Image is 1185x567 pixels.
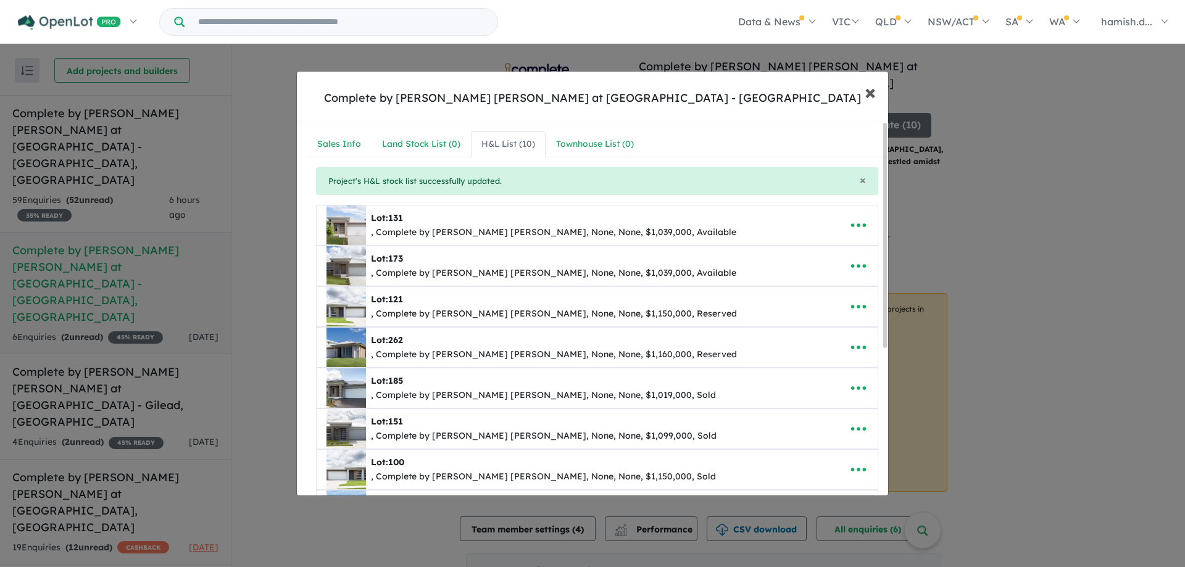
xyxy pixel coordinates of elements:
[326,287,366,326] img: Complete%20by%20McDonald%20Jones%20Homes%20at%20Forest%20Reach%20-%20Huntley%20%20-%20Lot%20121__...
[865,78,876,105] span: ×
[388,457,404,468] span: 100
[371,266,736,281] div: , Complete by [PERSON_NAME] [PERSON_NAME], None, None, $1,039,000, Available
[382,137,460,152] div: Land Stock List ( 0 )
[388,375,403,386] span: 185
[388,253,403,264] span: 173
[371,429,717,444] div: , Complete by [PERSON_NAME] [PERSON_NAME], None, None, $1,099,000, Sold
[326,246,366,286] img: Complete%20by%20McDonald%20Jones%20Homes%20at%20Forest%20Reach%20-%20Huntley%20%20-%20Lot%20173__...
[326,409,366,449] img: Complete%20by%20McDonald%20Jones%20Homes%20at%20Forest%20Reach%20-%20Huntley%20%20-%20Lot%20151__...
[371,416,403,427] b: Lot:
[371,212,403,223] b: Lot:
[860,173,866,187] span: ×
[481,137,535,152] div: H&L List ( 10 )
[18,15,121,30] img: Openlot PRO Logo White
[1101,15,1152,28] span: hamish.d...
[556,137,634,152] div: Townhouse List ( 0 )
[187,9,495,35] input: Try estate name, suburb, builder or developer
[326,328,366,367] img: Complete%20by%20McDonald%20Jones%20Homes%20at%20Forest%20Reach%20-%20Huntley%20%20-%20Lot%20262__...
[316,167,878,196] div: Project's H&L stock list successfully updated.
[388,334,403,346] span: 262
[371,457,404,468] b: Lot:
[317,137,361,152] div: Sales Info
[371,294,403,305] b: Lot:
[371,334,403,346] b: Lot:
[371,225,736,240] div: , Complete by [PERSON_NAME] [PERSON_NAME], None, None, $1,039,000, Available
[371,388,716,403] div: , Complete by [PERSON_NAME] [PERSON_NAME], None, None, $1,019,000, Sold
[371,307,737,321] div: , Complete by [PERSON_NAME] [PERSON_NAME], None, None, $1,150,000, Reserved
[371,375,403,386] b: Lot:
[324,90,861,106] div: Complete by [PERSON_NAME] [PERSON_NAME] at [GEOGRAPHIC_DATA] - [GEOGRAPHIC_DATA]
[388,294,403,305] span: 121
[371,347,737,362] div: , Complete by [PERSON_NAME] [PERSON_NAME], None, None, $1,160,000, Reserved
[388,416,403,427] span: 151
[326,368,366,408] img: Complete%20by%20McDonald%20Jones%20Homes%20at%20Forest%20Reach%20-%20Huntley%20%20-%20Lot%20185__...
[371,470,716,484] div: , Complete by [PERSON_NAME] [PERSON_NAME], None, None, $1,150,000, Sold
[388,212,403,223] span: 131
[860,175,866,186] button: Close
[326,450,366,489] img: Complete%20by%20McDonald%20Jones%20Homes%20at%20Forest%20Reach%20-%20Huntley%20%20-%20Lot%20100__...
[371,253,403,264] b: Lot:
[326,490,366,530] img: Complete%20by%20McDonald%20Jones%20Homes%20at%20Forest%20Reach%20-%20Huntley%20%20-%20Lot%20106__...
[326,205,366,245] img: Complete%20by%20McDonald%20Jones%20Homes%20at%20Forest%20Reach%20-%20Huntley%20%20-%20Lot%20131__...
